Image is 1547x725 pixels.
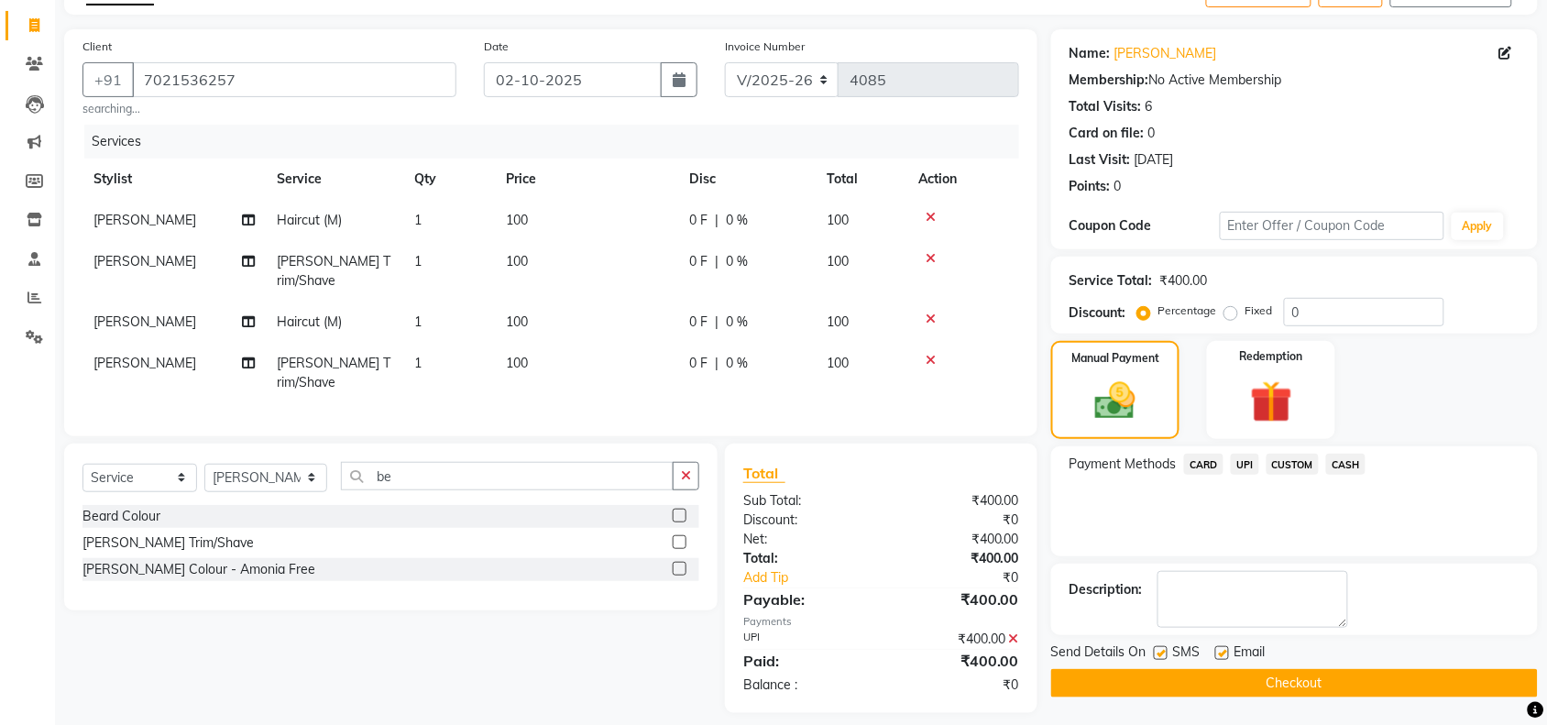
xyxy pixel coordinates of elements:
span: | [715,211,719,230]
span: 0 F [689,313,708,332]
span: SMS [1173,643,1201,665]
span: 100 [506,253,528,269]
span: [PERSON_NAME] [93,253,196,269]
img: _cash.svg [1082,378,1148,424]
th: Stylist [82,159,266,200]
span: 100 [827,355,849,371]
span: 100 [506,355,528,371]
a: Add Tip [730,568,906,588]
div: Coupon Code [1070,216,1220,236]
button: Apply [1452,213,1504,240]
div: [PERSON_NAME] Colour - Amonia Free [82,560,315,579]
label: Invoice Number [725,38,805,55]
div: Card on file: [1070,124,1145,143]
th: Action [907,159,1019,200]
div: Payable: [730,588,882,610]
div: Balance : [730,676,882,695]
span: [PERSON_NAME] Trim/Shave [277,355,390,390]
div: Last Visit: [1070,150,1131,170]
span: [PERSON_NAME] Trim/Shave [277,253,390,289]
label: Fixed [1245,302,1273,319]
div: Services [84,125,1033,159]
div: No Active Membership [1070,71,1520,90]
div: Net: [730,530,882,549]
div: ₹400.00 [881,549,1033,568]
span: 0 % [726,313,748,332]
div: Name: [1070,44,1111,63]
div: ₹0 [906,568,1033,588]
span: Haircut (M) [277,313,342,330]
div: ₹400.00 [881,530,1033,549]
span: 1 [414,253,422,269]
label: Manual Payment [1071,350,1159,367]
label: Redemption [1240,348,1303,365]
span: UPI [1231,454,1259,475]
span: Email [1234,643,1266,665]
input: Enter Offer / Coupon Code [1220,212,1444,240]
div: 6 [1146,97,1153,116]
span: 0 % [726,211,748,230]
div: ₹0 [881,676,1033,695]
span: 100 [506,212,528,228]
span: | [715,252,719,271]
span: 0 % [726,354,748,373]
span: 0 F [689,252,708,271]
input: Search by Name/Mobile/Email/Code [132,62,456,97]
span: 100 [506,313,528,330]
div: Membership: [1070,71,1149,90]
span: 100 [827,313,849,330]
label: Percentage [1158,302,1217,319]
div: Payments [743,614,1019,630]
span: Total [743,464,785,483]
span: 100 [827,212,849,228]
div: ₹400.00 [881,491,1033,511]
div: Sub Total: [730,491,882,511]
th: Disc [678,159,816,200]
th: Total [816,159,907,200]
span: CASH [1326,454,1366,475]
span: 1 [414,355,422,371]
span: [PERSON_NAME] [93,212,196,228]
div: Service Total: [1070,271,1153,291]
div: Paid: [730,650,882,672]
div: Discount: [1070,303,1126,323]
div: [PERSON_NAME] Trim/Shave [82,533,254,553]
input: Search or Scan [341,462,674,490]
div: ₹0 [881,511,1033,530]
label: Date [484,38,509,55]
button: +91 [82,62,134,97]
div: Description: [1070,580,1143,599]
span: 0 F [689,354,708,373]
img: _gift.svg [1237,376,1306,428]
span: 0 F [689,211,708,230]
span: 0 % [726,252,748,271]
div: Points: [1070,177,1111,196]
span: [PERSON_NAME] [93,313,196,330]
span: | [715,354,719,373]
span: Payment Methods [1070,455,1177,474]
div: ₹400.00 [881,650,1033,672]
div: Total: [730,549,882,568]
label: Client [82,38,112,55]
div: 0 [1148,124,1156,143]
span: | [715,313,719,332]
span: 100 [827,253,849,269]
th: Price [495,159,678,200]
th: Service [266,159,403,200]
div: ₹400.00 [881,588,1033,610]
span: CUSTOM [1267,454,1320,475]
div: UPI [730,630,882,649]
small: searching... [82,101,456,117]
div: Discount: [730,511,882,530]
span: 1 [414,212,422,228]
span: [PERSON_NAME] [93,355,196,371]
div: [DATE] [1135,150,1174,170]
div: ₹400.00 [881,630,1033,649]
th: Qty [403,159,495,200]
a: [PERSON_NAME] [1114,44,1217,63]
span: Haircut (M) [277,212,342,228]
span: 1 [414,313,422,330]
span: CARD [1184,454,1223,475]
span: Send Details On [1051,643,1147,665]
div: 0 [1114,177,1122,196]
